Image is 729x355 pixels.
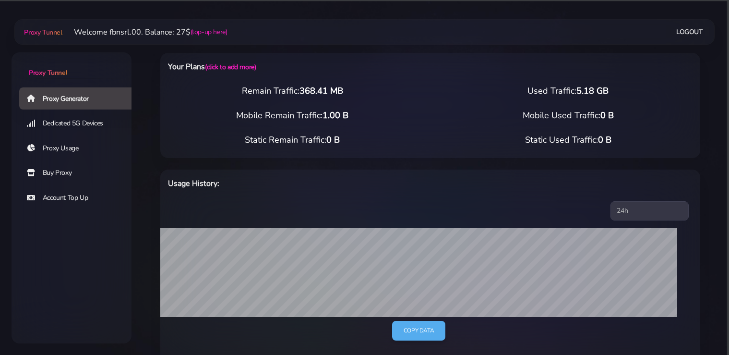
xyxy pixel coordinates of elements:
a: (click to add more) [205,62,256,72]
li: Welcome fbnsrl.00. Balance: 27$ [62,26,227,38]
span: 0 B [600,110,614,121]
iframe: Webchat Widget [682,308,717,343]
span: 368.41 MB [299,85,343,97]
div: Mobile Used Traffic: [430,109,706,122]
span: Proxy Tunnel [24,28,62,37]
a: Buy Proxy [19,162,139,184]
span: 0 B [326,134,340,146]
span: Proxy Tunnel [29,68,67,77]
span: 5.18 GB [576,85,609,97]
span: 1.00 B [323,110,348,121]
a: Dedicated 5G Devices [19,112,139,135]
a: Logout [676,23,703,41]
a: Proxy Tunnel [22,24,62,40]
span: 0 B [598,134,611,146]
div: Remain Traffic: [155,85,430,98]
div: Static Remain Traffic: [155,134,430,147]
a: Proxy Tunnel [12,52,131,78]
h6: Your Plans [168,61,469,73]
a: Account Top Up [19,187,139,209]
div: Used Traffic: [430,85,706,98]
div: Mobile Remain Traffic: [155,109,430,122]
a: Proxy Generator [19,87,139,110]
a: Proxy Usage [19,137,139,159]
a: (top-up here) [191,27,227,37]
a: Copy data [392,321,445,341]
div: Static Used Traffic: [430,134,706,147]
h6: Usage History: [168,177,469,190]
